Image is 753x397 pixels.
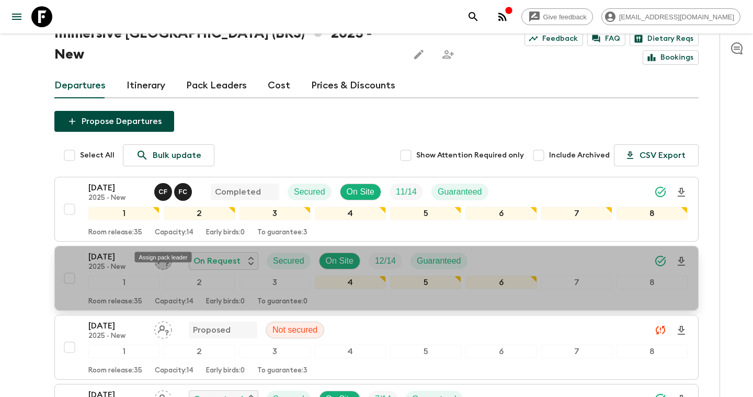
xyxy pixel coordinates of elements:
a: Itinerary [127,73,165,98]
p: [DATE] [88,251,146,263]
span: Assign pack leader [154,255,172,264]
div: On Site [319,253,360,269]
div: 5 [390,345,461,358]
button: search adventures [463,6,484,27]
div: 6 [465,345,537,358]
span: Share this itinerary [438,44,459,65]
p: Room release: 35 [88,229,142,237]
svg: Synced Successfully [654,255,667,267]
button: menu [6,6,27,27]
div: 1 [88,207,159,220]
div: [EMAIL_ADDRESS][DOMAIN_NAME] [601,8,740,25]
p: Capacity: 14 [155,298,193,306]
p: On Site [326,255,353,267]
div: 2 [164,207,235,220]
div: 2 [164,345,235,358]
div: 7 [541,345,612,358]
button: [DATE]2025 - NewAssign pack leaderOn RequestSecuredOn SiteTrip FillGuaranteed12345678Room release... [54,246,699,311]
a: Give feedback [521,8,593,25]
span: Assign pack leader [154,324,172,333]
p: Capacity: 14 [155,229,193,237]
div: 2 [164,276,235,289]
button: [DATE]2025 - NewAssign pack leaderProposedNot secured12345678Room release:35Capacity:14Early bird... [54,315,699,380]
a: Feedback [524,31,583,46]
div: Assign pack leader [135,252,192,263]
p: To guarantee: 3 [257,367,307,375]
div: 6 [465,207,537,220]
p: To guarantee: 0 [257,298,307,306]
a: Prices & Discounts [311,73,395,98]
span: Show Attention Required only [416,150,524,161]
p: Room release: 35 [88,298,142,306]
div: 4 [315,345,386,358]
div: 8 [617,276,688,289]
p: Proposed [193,324,231,336]
span: Select All [80,150,115,161]
div: 7 [541,207,612,220]
span: Include Archived [549,150,610,161]
div: Secured [267,253,311,269]
p: Guaranteed [438,186,482,198]
p: [DATE] [88,182,146,194]
svg: Unable to sync - Check prices and secured [654,324,667,336]
div: Trip Fill [390,184,423,200]
div: 8 [617,345,688,358]
a: Cost [268,73,290,98]
div: 5 [390,276,461,289]
span: Clarissa Fusco, Felipe Cavalcanti [154,186,194,195]
div: 7 [541,276,612,289]
p: Guaranteed [417,255,461,267]
a: Pack Leaders [186,73,247,98]
p: Room release: 35 [88,367,142,375]
p: 2025 - New [88,194,146,202]
div: 4 [315,207,386,220]
div: 5 [390,207,461,220]
a: FAQ [587,31,625,46]
span: [EMAIL_ADDRESS][DOMAIN_NAME] [613,13,740,21]
svg: Download Onboarding [675,186,688,199]
button: Propose Departures [54,111,174,132]
button: Edit this itinerary [408,44,429,65]
div: 3 [239,345,311,358]
p: 11 / 14 [396,186,417,198]
div: 8 [617,207,688,220]
p: Bulk update [153,149,201,162]
p: Early birds: 0 [206,229,245,237]
div: Trip Fill [369,253,402,269]
p: Completed [215,186,261,198]
p: On Site [347,186,374,198]
a: Dietary Reqs [630,31,699,46]
div: 4 [315,276,386,289]
a: Departures [54,73,106,98]
p: [DATE] [88,320,146,332]
p: Early birds: 0 [206,298,245,306]
h1: Immersive [GEOGRAPHIC_DATA] (BR3) 2025 - New [54,23,400,65]
button: [DATE]2025 - NewClarissa Fusco, Felipe CavalcantiCompletedSecuredOn SiteTrip FillGuaranteed123456... [54,177,699,242]
svg: Download Onboarding [675,324,688,337]
svg: Download Onboarding [675,255,688,268]
div: 1 [88,345,159,358]
p: 12 / 14 [375,255,396,267]
p: 2025 - New [88,332,146,341]
div: Secured [288,184,332,200]
p: 2025 - New [88,263,146,271]
div: 1 [88,276,159,289]
p: Early birds: 0 [206,367,245,375]
div: 3 [239,207,311,220]
a: Bookings [643,50,699,65]
svg: Synced Successfully [654,186,667,198]
div: 6 [465,276,537,289]
p: Capacity: 14 [155,367,193,375]
div: Not secured [266,322,324,338]
span: Give feedback [538,13,592,21]
p: On Request [193,255,241,267]
a: Bulk update [123,144,214,166]
div: 3 [239,276,311,289]
p: Secured [273,255,304,267]
p: Not secured [272,324,317,336]
p: Secured [294,186,325,198]
p: To guarantee: 3 [257,229,307,237]
div: On Site [340,184,381,200]
button: CSV Export [614,144,699,166]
